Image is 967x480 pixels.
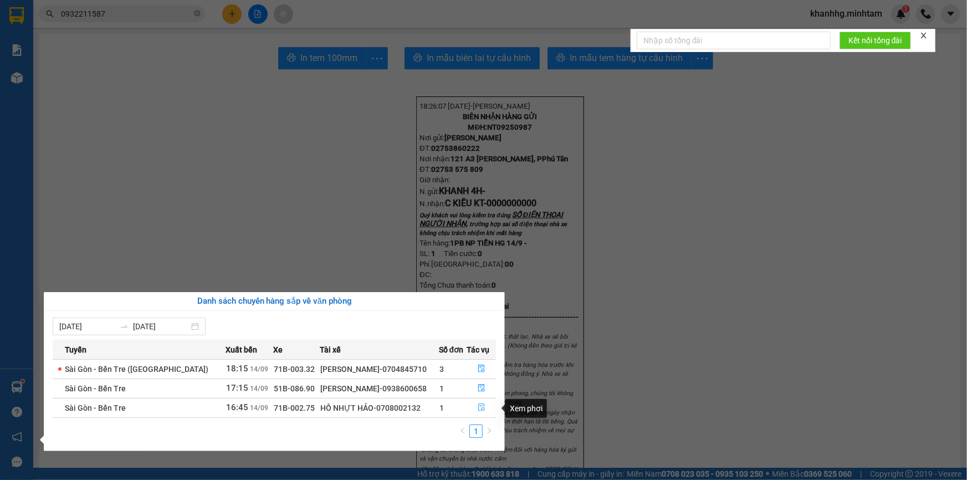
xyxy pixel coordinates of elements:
span: close [920,32,928,39]
span: 14/09 [250,385,268,392]
span: left [459,427,466,434]
span: 1 [439,384,444,393]
div: C KIỀU KT [106,23,181,36]
input: Từ ngày [59,320,115,333]
input: Nhập số tổng đài [637,32,831,49]
li: Next Page [483,425,496,438]
span: file-done [478,404,485,412]
div: [PERSON_NAME]-0704845710 [320,363,438,375]
span: file-done [478,365,485,374]
span: 17:15 [226,383,248,393]
button: Kết nối tổng đài [840,32,911,49]
span: Tài xế [320,344,341,356]
li: 1 [469,425,483,438]
a: 1 [470,425,482,437]
span: to [120,322,129,331]
span: 51B-086.90 [274,384,315,393]
button: file-done [467,360,495,378]
button: file-done [467,380,495,397]
div: HỒ NHỰT HẢO-0708002132 [320,402,438,414]
span: 1 [439,404,444,412]
li: Previous Page [456,425,469,438]
span: Kết nối tổng đài [848,34,902,47]
div: Danh sách chuyến hàng sắp về văn phòng [53,295,496,308]
span: SL [42,72,57,88]
span: Sài Gòn - Bến Tre [65,404,126,412]
div: KHANH 4H [9,34,98,48]
span: Nhận: [106,11,132,22]
span: 14/09 [250,404,268,412]
span: Tuyến [65,344,86,356]
span: 71B-003.32 [274,365,315,374]
span: file-done [478,384,485,393]
div: Xem phơi [505,399,547,418]
span: right [486,427,493,434]
div: [PERSON_NAME] [9,9,98,34]
button: left [456,425,469,438]
span: Xe [273,344,283,356]
span: Xuất bến [226,344,257,356]
div: [PERSON_NAME]-0938600658 [320,382,438,395]
span: Số đơn [439,344,464,356]
button: right [483,425,496,438]
span: 16:45 [226,402,248,412]
span: Sài Gòn - Bến Tre [65,384,126,393]
input: Đến ngày [133,320,189,333]
span: Sài Gòn - Bến Tre ([GEOGRAPHIC_DATA]) [65,365,208,374]
span: Gửi: [9,9,27,21]
div: Bến Tre [106,9,181,23]
span: Tác vụ [467,344,489,356]
button: file-done [467,399,495,417]
span: 3 [439,365,444,374]
div: Tên hàng: 1PB NP TIỀN HG 14/9 ( : 1 ) [9,59,181,87]
span: 71B-002.75 [274,404,315,412]
span: swap-right [120,322,129,331]
span: 18:15 [226,364,248,374]
span: 14/09 [250,365,268,373]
